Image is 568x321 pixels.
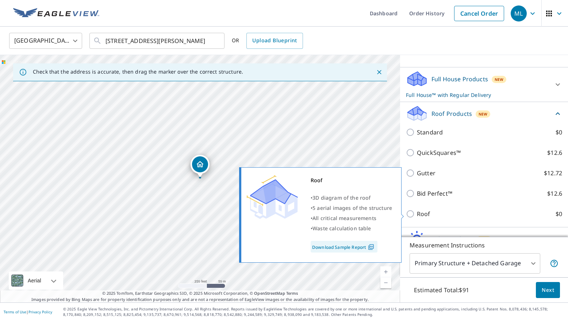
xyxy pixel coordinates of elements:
p: Roof Products [431,109,472,118]
p: Measurement Instructions [410,241,559,250]
a: OpenStreetMap [254,290,285,296]
div: • [311,223,392,234]
div: • [311,213,392,223]
a: Current Level 17, Zoom Out [380,277,391,288]
span: New [495,77,503,82]
button: Next [536,282,560,298]
button: Close [375,67,384,77]
span: 3D diagram of the roof [312,194,371,201]
a: Cancel Order [454,6,504,21]
div: • [311,193,392,203]
a: Current Level 17, Zoom In [380,266,391,277]
div: Aerial [9,271,63,290]
span: 5 aerial images of the structure [312,204,392,211]
p: $0 [556,210,562,218]
span: Your report will include the primary structure and a detached garage if one exists. [550,259,559,268]
p: Full House™ with Regular Delivery [406,91,549,99]
span: New [479,111,487,117]
a: Terms [286,290,298,296]
p: $12.72 [544,169,562,177]
p: Check that the address is accurate, then drag the marker over the correct structure. [33,68,243,75]
p: Solar Products [431,235,473,243]
img: EV Logo [13,8,99,19]
input: Search by address or latitude-longitude [105,31,210,51]
span: Next [542,286,554,295]
img: Pdf Icon [366,244,376,250]
div: Solar ProductsNew [406,230,562,248]
div: Roof [311,175,392,185]
p: Roof [417,210,430,218]
p: Standard [417,128,443,137]
span: Upload Blueprint [252,36,297,45]
div: Dropped pin, building 1, Residential property, 3800 White Summit Ln Melissa, TX 75454 [191,155,210,177]
div: • [311,203,392,213]
a: Terms of Use [4,309,26,314]
img: Premium [247,175,298,219]
p: $12.6 [547,189,562,198]
p: Gutter [417,169,435,177]
span: All critical measurements [312,215,376,222]
a: Privacy Policy [28,309,52,314]
a: Download Sample Report [311,241,377,253]
div: [GEOGRAPHIC_DATA] [9,31,82,51]
p: Full House Products [431,75,488,83]
span: Waste calculation table [312,225,371,232]
span: © 2025 TomTom, Earthstar Geographics SIO, © 2025 Microsoft Corporation, © [102,290,298,297]
div: Full House ProductsNewFull House™ with Regular Delivery [406,70,562,99]
div: ML [511,5,527,21]
div: Roof ProductsNew [406,105,562,122]
div: Aerial [26,271,43,290]
p: QuickSquares™ [417,148,461,157]
p: | [4,310,52,314]
p: © 2025 Eagle View Technologies, Inc. and Pictometry International Corp. All Rights Reserved. Repo... [63,306,564,317]
div: OR [232,33,303,49]
a: Upload Blueprint [246,33,303,49]
p: $12.6 [547,148,562,157]
p: Estimated Total: $91 [408,282,475,298]
p: $0 [556,128,562,137]
p: Bid Perfect™ [417,189,452,198]
div: Primary Structure + Detached Garage [410,253,540,274]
